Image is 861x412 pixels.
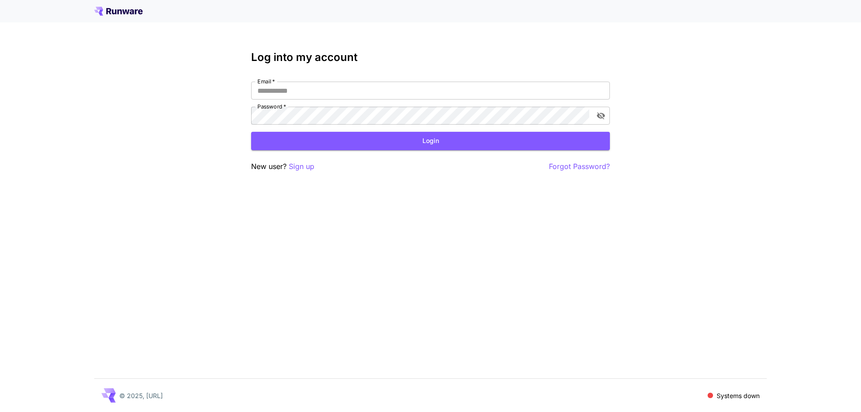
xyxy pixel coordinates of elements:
button: Forgot Password? [549,161,610,172]
button: toggle password visibility [593,108,609,124]
p: Systems down [717,391,760,400]
button: Login [251,132,610,150]
h3: Log into my account [251,51,610,64]
label: Password [257,103,286,110]
p: New user? [251,161,314,172]
p: © 2025, [URL] [119,391,163,400]
label: Email [257,78,275,85]
button: Sign up [289,161,314,172]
